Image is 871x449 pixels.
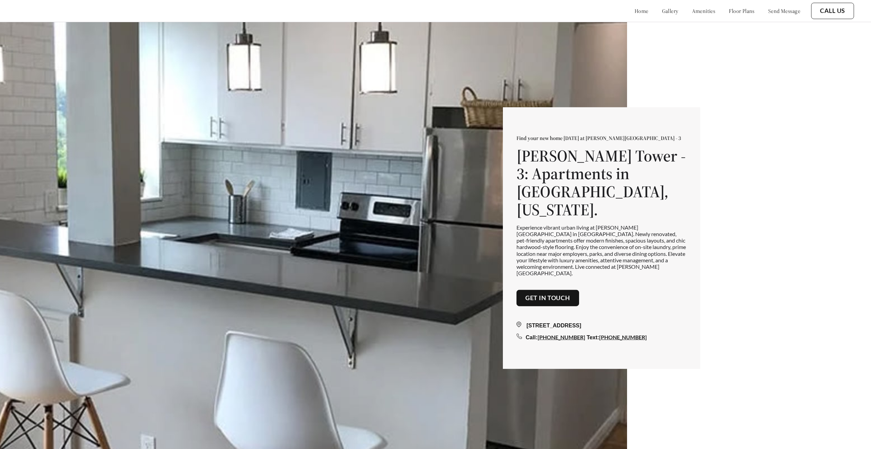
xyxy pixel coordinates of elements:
[587,335,599,340] span: Text:
[599,334,647,340] a: [PHONE_NUMBER]
[525,294,570,302] a: Get in touch
[635,7,648,14] a: home
[820,7,845,15] a: Call Us
[516,224,687,277] p: Experience vibrant urban living at [PERSON_NAME][GEOGRAPHIC_DATA] in [GEOGRAPHIC_DATA]. Newly ren...
[516,322,687,330] div: [STREET_ADDRESS]
[538,334,585,340] a: [PHONE_NUMBER]
[811,3,854,19] button: Call Us
[729,7,755,14] a: floor plans
[516,290,579,306] button: Get in touch
[692,7,716,14] a: amenities
[516,146,687,218] h1: [PERSON_NAME] Tower - 3: Apartments in [GEOGRAPHIC_DATA], [US_STATE].
[516,134,687,141] p: Find your new home [DATE] at [PERSON_NAME][GEOGRAPHIC_DATA] - 3
[768,7,800,14] a: send message
[662,7,678,14] a: gallery
[526,335,538,340] span: Call:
